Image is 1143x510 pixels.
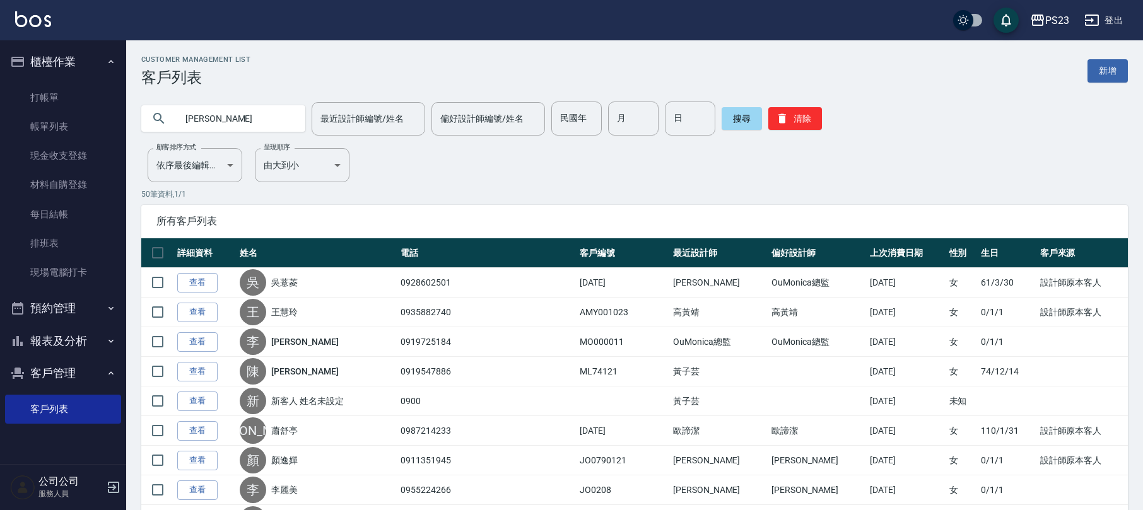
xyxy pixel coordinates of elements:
div: 依序最後編輯時間 [148,148,242,182]
td: 設計師原本客人 [1037,268,1128,298]
td: [DATE] [867,416,946,446]
a: 蕭舒亭 [271,424,298,437]
th: 詳細資料 [174,238,237,268]
td: [PERSON_NAME] [670,446,768,475]
td: [DATE] [867,298,946,327]
th: 客戶編號 [577,238,670,268]
a: 每日結帳 [5,200,121,229]
h2: Customer Management List [141,55,250,64]
th: 偏好設計師 [768,238,867,268]
td: [DATE] [867,357,946,386]
button: save [994,8,1019,33]
a: 查看 [177,480,218,500]
td: 設計師原本客人 [1037,416,1128,446]
a: 現金收支登錄 [5,141,121,170]
label: 呈現順序 [264,142,290,152]
div: PS23 [1045,13,1069,28]
td: 0/1/1 [978,327,1036,357]
td: 74/12/14 [978,357,1036,386]
div: 吳 [240,269,266,296]
td: [PERSON_NAME] [670,475,768,505]
td: 歐諦潔 [670,416,768,446]
a: 查看 [177,273,218,293]
div: 由大到小 [255,148,349,182]
td: 女 [946,268,978,298]
a: [PERSON_NAME] [271,335,338,348]
a: 打帳單 [5,83,121,112]
td: [DATE] [577,268,670,298]
td: [DATE] [867,446,946,475]
th: 生日 [978,238,1036,268]
td: 女 [946,327,978,357]
td: 黃子芸 [670,357,768,386]
td: 0911351945 [397,446,577,475]
th: 電話 [397,238,577,268]
td: OuMonica總監 [768,327,867,357]
td: [DATE] [867,327,946,357]
td: JO0790121 [577,446,670,475]
td: 黃子芸 [670,386,768,416]
td: 110/1/31 [978,416,1036,446]
span: 所有客戶列表 [156,215,1113,228]
a: 排班表 [5,229,121,258]
button: 櫃檯作業 [5,45,121,78]
td: 0935882740 [397,298,577,327]
td: OuMonica總監 [670,327,768,357]
td: 女 [946,416,978,446]
button: 登出 [1079,9,1128,32]
a: 查看 [177,421,218,441]
div: 李 [240,477,266,503]
a: 查看 [177,391,218,411]
div: 王 [240,299,266,325]
td: MO000011 [577,327,670,357]
td: OuMonica總監 [768,268,867,298]
td: [DATE] [577,416,670,446]
div: 新 [240,388,266,414]
a: 王慧玲 [271,306,298,318]
a: 現場電腦打卡 [5,258,121,287]
td: 0928602501 [397,268,577,298]
a: 查看 [177,362,218,381]
img: Person [10,475,35,500]
div: [PERSON_NAME] [240,417,266,444]
td: 未知 [946,386,978,416]
a: 李麗美 [271,484,298,496]
td: 0919725184 [397,327,577,357]
button: 客戶管理 [5,357,121,390]
button: 預約管理 [5,292,121,325]
td: 女 [946,357,978,386]
th: 姓名 [237,238,397,268]
button: 報表及分析 [5,325,121,357]
td: JO0208 [577,475,670,505]
td: 高黃靖 [670,298,768,327]
td: 女 [946,475,978,505]
td: [PERSON_NAME] [670,268,768,298]
a: 客戶列表 [5,395,121,424]
td: 0/1/1 [978,298,1036,327]
div: 顏 [240,447,266,473]
td: 61/3/30 [978,268,1036,298]
td: 0919547886 [397,357,577,386]
button: 清除 [768,107,822,130]
input: 搜尋關鍵字 [177,101,295,136]
label: 顧客排序方式 [156,142,196,152]
a: 材料自購登錄 [5,170,121,199]
a: 新客人 姓名未設定 [271,395,344,407]
button: PS23 [1025,8,1074,33]
p: 50 筆資料, 1 / 1 [141,188,1128,200]
a: 查看 [177,332,218,352]
h5: 公司公司 [38,475,103,488]
td: ML74121 [577,357,670,386]
td: 女 [946,446,978,475]
button: 搜尋 [722,107,762,130]
div: 李 [240,328,266,355]
td: [DATE] [867,475,946,505]
a: 吳薏菱 [271,276,298,289]
td: 0987214233 [397,416,577,446]
h3: 客戶列表 [141,69,250,86]
td: 0/1/1 [978,475,1036,505]
a: 查看 [177,451,218,470]
td: 女 [946,298,978,327]
th: 上次消費日期 [867,238,946,268]
td: 0/1/1 [978,446,1036,475]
